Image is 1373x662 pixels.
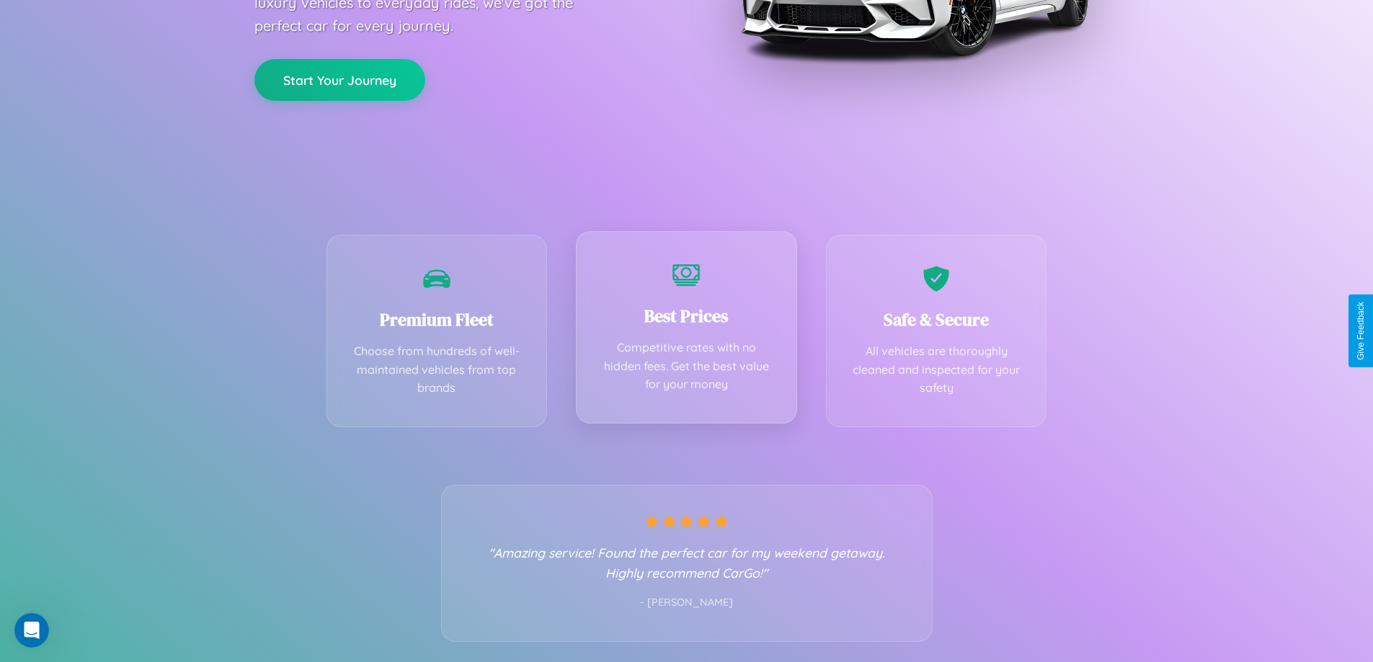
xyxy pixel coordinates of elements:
iframe: Intercom live chat [14,613,49,648]
p: - [PERSON_NAME] [471,594,903,612]
div: Give Feedback [1356,302,1366,360]
p: "Amazing service! Found the perfect car for my weekend getaway. Highly recommend CarGo!" [471,542,903,583]
h3: Premium Fleet [349,308,525,331]
button: Start Your Journey [254,59,425,101]
h3: Best Prices [598,304,775,328]
h3: Safe & Secure [848,308,1025,331]
p: Competitive rates with no hidden fees. Get the best value for your money [598,339,775,394]
p: Choose from hundreds of well-maintained vehicles from top brands [349,342,525,398]
p: All vehicles are thoroughly cleaned and inspected for your safety [848,342,1025,398]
